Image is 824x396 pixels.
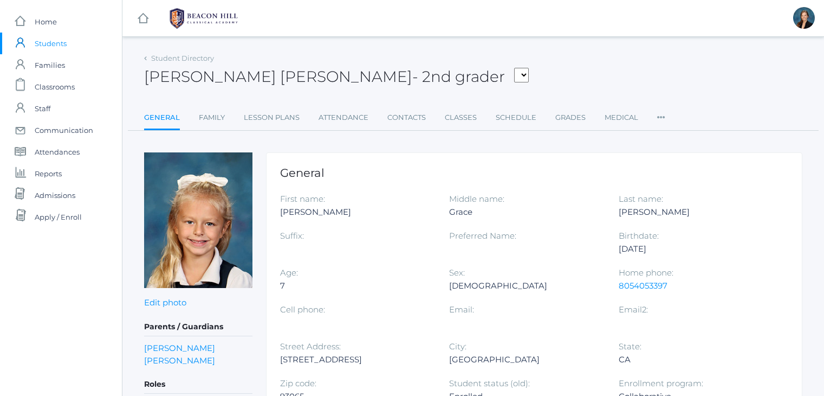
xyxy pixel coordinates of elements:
[144,68,529,85] h2: [PERSON_NAME] [PERSON_NAME]
[35,206,82,228] span: Apply / Enroll
[35,141,80,163] span: Attendances
[280,194,325,204] label: First name:
[619,206,771,219] div: [PERSON_NAME]
[619,231,659,241] label: Birthdate:
[496,107,536,129] a: Schedule
[619,242,771,256] div: [DATE]
[449,194,504,204] label: Middle name:
[35,184,75,206] span: Admissions
[280,279,433,292] div: 7
[449,353,602,366] div: [GEOGRAPHIC_DATA]
[445,107,477,129] a: Classes
[280,231,304,241] label: Suffix:
[144,297,186,308] a: Edit photo
[793,7,815,29] div: Allison Smith
[619,353,771,366] div: CA
[144,354,215,367] a: [PERSON_NAME]
[280,304,325,315] label: Cell phone:
[199,107,225,129] a: Family
[244,107,300,129] a: Lesson Plans
[449,206,602,219] div: Grace
[619,341,641,352] label: State:
[35,119,93,141] span: Communication
[387,107,426,129] a: Contacts
[151,54,214,62] a: Student Directory
[280,267,298,278] label: Age:
[412,67,505,86] span: - 2nd grader
[449,279,602,292] div: [DEMOGRAPHIC_DATA]
[280,378,316,388] label: Zip code:
[449,304,474,315] label: Email:
[619,194,663,204] label: Last name:
[319,107,368,129] a: Attendance
[144,318,252,336] h5: Parents / Guardians
[449,378,530,388] label: Student status (old):
[619,280,667,291] a: 8054053397
[449,267,465,278] label: Sex:
[144,342,215,354] a: [PERSON_NAME]
[163,5,244,32] img: BHCALogos-05-308ed15e86a5a0abce9b8dd61676a3503ac9727e845dece92d48e8588c001991.png
[35,76,75,98] span: Classrooms
[144,375,252,394] h5: Roles
[35,54,65,76] span: Families
[555,107,586,129] a: Grades
[280,167,788,179] h1: General
[280,206,433,219] div: [PERSON_NAME]
[619,378,703,388] label: Enrollment program:
[449,341,466,352] label: City:
[35,11,57,33] span: Home
[144,152,252,288] img: Eliana Sergey
[605,107,638,129] a: Medical
[280,353,433,366] div: [STREET_ADDRESS]
[144,107,180,130] a: General
[280,341,341,352] label: Street Address:
[449,231,516,241] label: Preferred Name:
[619,304,648,315] label: Email2:
[619,267,673,278] label: Home phone:
[35,33,67,54] span: Students
[35,163,62,184] span: Reports
[35,98,50,119] span: Staff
